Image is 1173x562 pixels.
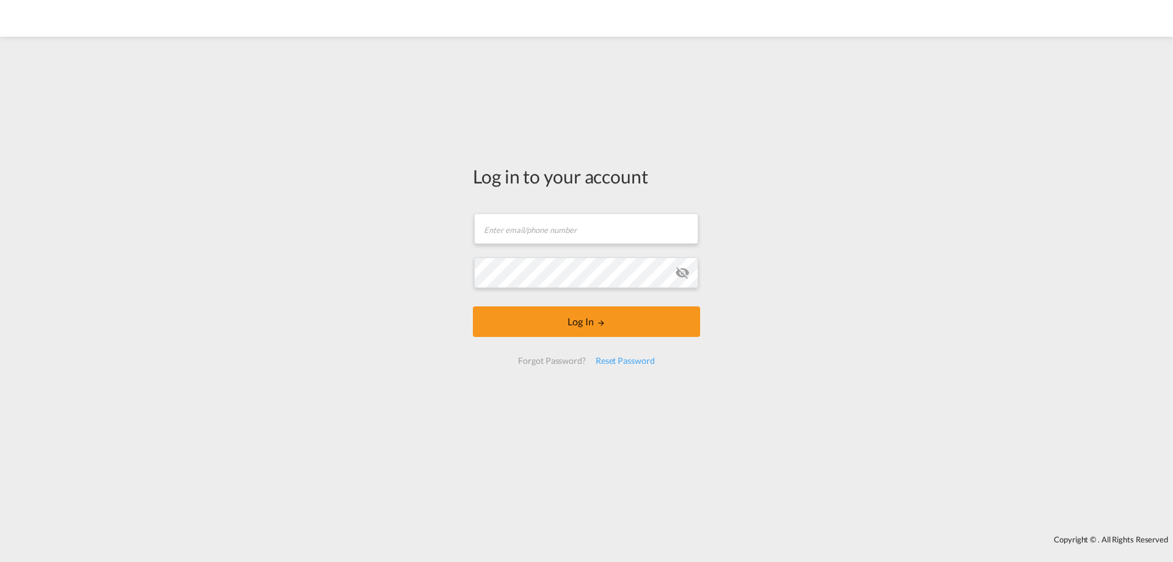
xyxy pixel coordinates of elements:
button: LOGIN [473,306,700,337]
div: Reset Password [591,350,660,372]
input: Enter email/phone number [474,213,698,244]
div: Forgot Password? [513,350,590,372]
md-icon: icon-eye-off [675,265,690,280]
div: Log in to your account [473,163,700,189]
